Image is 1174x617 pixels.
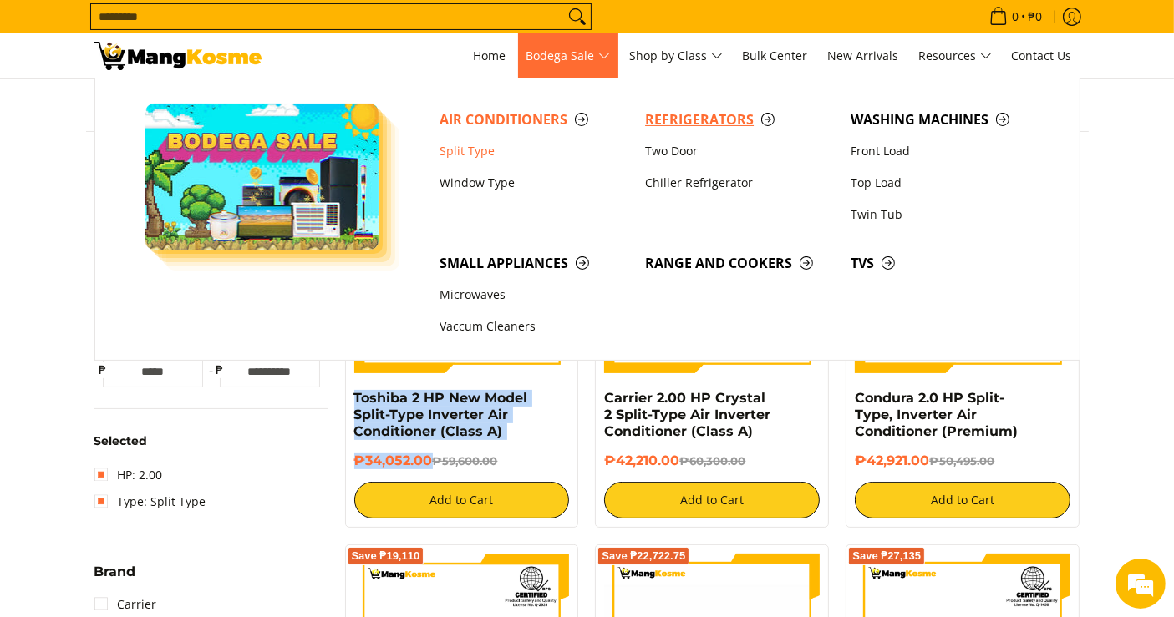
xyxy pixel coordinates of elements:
span: Save ₱22,722.75 [602,551,685,561]
h6: ₱34,052.00 [354,453,570,469]
span: ₱0 [1026,11,1045,23]
a: Range and Cookers [637,247,842,279]
div: Chat with us now [87,94,281,115]
a: Toshiba 2 HP New Model Split-Type Inverter Air Conditioner (Class A) [354,390,528,439]
span: Save ₱27,135 [852,551,921,561]
span: Bodega Sale [526,46,610,67]
span: New Arrivals [828,48,899,63]
a: Front Load [842,135,1048,167]
span: Resources [919,46,992,67]
img: Bodega Sale Aircon l Mang Kosme: Home Appliances Warehouse Sale Split Type [94,42,262,70]
div: Minimize live chat window [274,8,314,48]
a: New Arrivals [820,33,907,78]
a: Air Conditioners [431,104,637,135]
textarea: Type your message and hit 'Enter' [8,427,318,485]
span: Air Conditioners [440,109,628,130]
a: Shop by Class [622,33,731,78]
a: Twin Tub [842,199,1048,230]
a: Vaccum Cleaners [431,311,637,343]
a: Type: Split Type [94,488,206,515]
a: Washing Machines [842,104,1048,135]
span: Shop by Class [630,46,723,67]
button: Add to Cart [855,482,1070,518]
span: ₱ [211,362,228,378]
span: Range and Cookers [645,253,834,274]
span: Save ₱19,110 [352,551,420,561]
span: ₱ [94,362,111,378]
summary: Open [94,565,136,591]
a: HP: 2.00 [94,462,163,488]
del: ₱60,300.00 [679,454,745,468]
span: TVs [851,253,1039,274]
a: Split Type [431,135,637,167]
span: 0 [1010,11,1022,23]
del: ₱50,495.00 [929,454,994,468]
a: Small Appliances [431,247,637,279]
a: Microwaves [431,280,637,311]
a: Carrier 2.00 HP Crystal 2 Split-Type Air Inverter Conditioner (Class A) [604,390,770,439]
span: Home [474,48,506,63]
span: Small Appliances [440,253,628,274]
a: Top Load [842,167,1048,199]
a: Window Type [431,167,637,199]
button: Add to Cart [604,482,820,518]
span: Bulk Center [743,48,808,63]
span: • [984,8,1048,26]
del: ₱59,600.00 [433,454,498,468]
span: We're online! [97,195,231,364]
h6: Selected [94,434,328,449]
a: Resources [911,33,1000,78]
a: Two Door [637,135,842,167]
a: Chiller Refrigerator [637,167,842,199]
span: Washing Machines [851,109,1039,130]
a: TVs [842,247,1048,279]
a: Refrigerators [637,104,842,135]
h6: ₱42,210.00 [604,453,820,469]
h6: ₱42,921.00 [855,453,1070,469]
button: Search [564,4,591,29]
a: Bulk Center [734,33,816,78]
span: Brand [94,565,136,579]
span: Contact Us [1012,48,1072,63]
a: Condura 2.0 HP Split-Type, Inverter Air Conditioner (Premium) [855,390,1018,439]
a: Bodega Sale [518,33,618,78]
nav: Main Menu [278,33,1080,78]
span: Refrigerators [645,109,834,130]
img: Bodega Sale [145,104,379,250]
button: Add to Cart [354,482,570,518]
a: Contact Us [1004,33,1080,78]
a: Home [465,33,515,78]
